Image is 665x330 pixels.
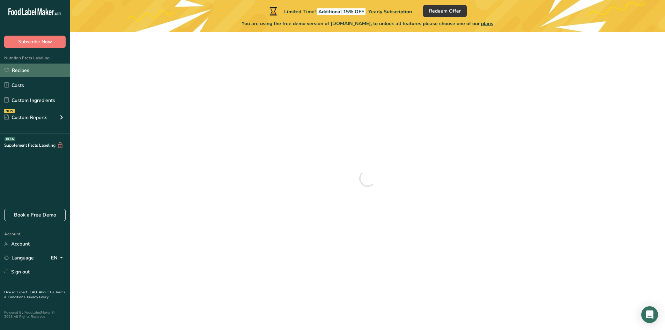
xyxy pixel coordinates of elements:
span: Additional 15% OFF [317,8,365,15]
button: Subscribe Now [4,36,66,48]
span: Yearly Subscription [368,8,412,15]
a: Terms & Conditions . [4,290,65,300]
div: Powered By FoodLabelMaker © 2025 All Rights Reserved [4,310,66,319]
div: NEW [4,109,15,113]
div: Custom Reports [4,114,47,121]
span: plans [481,20,493,27]
a: About Us . [39,290,56,295]
a: FAQ . [30,290,39,295]
a: Book a Free Demo [4,209,66,221]
a: Language [4,252,34,264]
div: Open Intercom Messenger [641,306,658,323]
button: Redeem Offer [423,5,467,17]
a: Hire an Expert . [4,290,29,295]
div: EN [51,254,66,262]
div: Limited Time! [268,7,412,15]
span: You are using the free demo version of [DOMAIN_NAME], to unlock all features please choose one of... [242,20,493,27]
span: Redeem Offer [429,7,461,15]
span: Subscribe Now [18,38,52,45]
a: Privacy Policy [27,295,49,300]
div: BETA [5,137,15,141]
